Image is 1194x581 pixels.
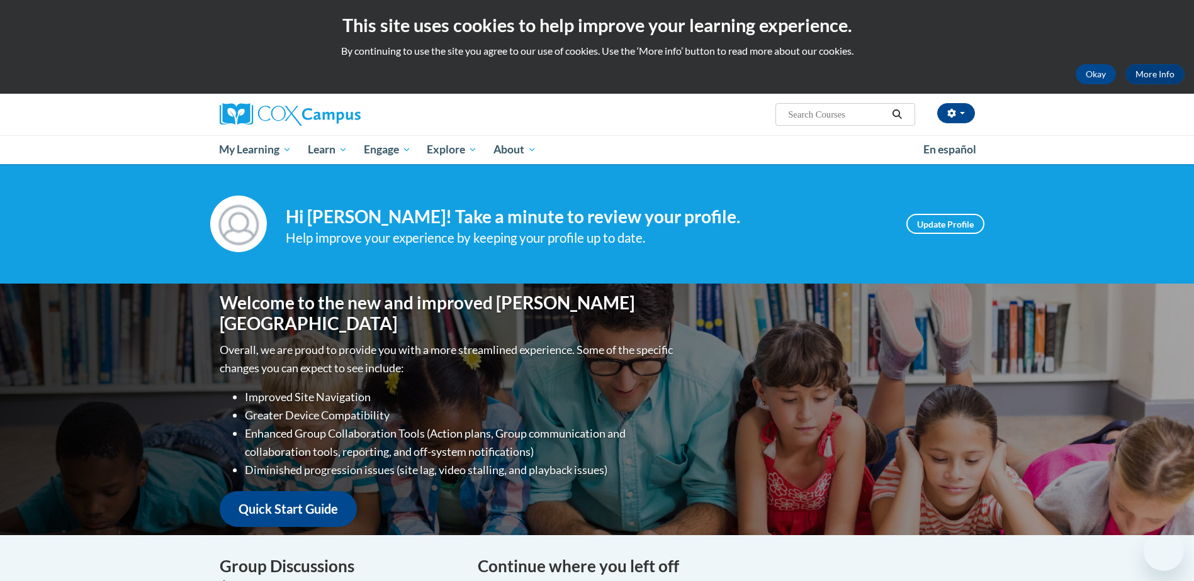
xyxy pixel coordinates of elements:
h4: Group Discussions [220,554,459,578]
h2: This site uses cookies to help improve your learning experience. [9,13,1185,38]
p: Overall, we are proud to provide you with a more streamlined experience. Some of the specific cha... [220,341,676,377]
a: About [485,135,544,164]
p: By continuing to use the site you agree to our use of cookies. Use the ‘More info’ button to read... [9,44,1185,58]
iframe: Button to launch messaging window [1144,531,1184,571]
li: Enhanced Group Collaboration Tools (Action plans, Group communication and collaboration tools, re... [245,424,676,461]
button: Okay [1076,64,1116,84]
span: About [493,142,536,157]
a: En español [915,136,984,163]
img: Profile Image [210,196,267,252]
div: Help improve your experience by keeping your profile up to date. [286,228,887,248]
input: Search Courses [787,107,887,122]
a: Engage [356,135,419,164]
li: Improved Site Navigation [245,388,676,406]
div: Main menu [201,135,994,164]
li: Greater Device Compatibility [245,406,676,424]
a: More Info [1125,64,1185,84]
button: Account Settings [937,103,975,123]
a: Explore [419,135,485,164]
a: Cox Campus [220,103,459,126]
span: Engage [364,142,411,157]
span: Explore [427,142,477,157]
a: Quick Start Guide [220,491,357,527]
li: Diminished progression issues (site lag, video stalling, and playback issues) [245,461,676,479]
span: En español [923,143,976,156]
a: Learn [300,135,356,164]
img: Cox Campus [220,103,361,126]
button: Search [887,107,906,122]
a: My Learning [211,135,300,164]
h4: Continue where you left off [478,554,975,578]
span: My Learning [219,142,291,157]
a: Update Profile [906,214,984,234]
h4: Hi [PERSON_NAME]! Take a minute to review your profile. [286,206,887,228]
span: Learn [308,142,347,157]
h1: Welcome to the new and improved [PERSON_NAME][GEOGRAPHIC_DATA] [220,292,676,335]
